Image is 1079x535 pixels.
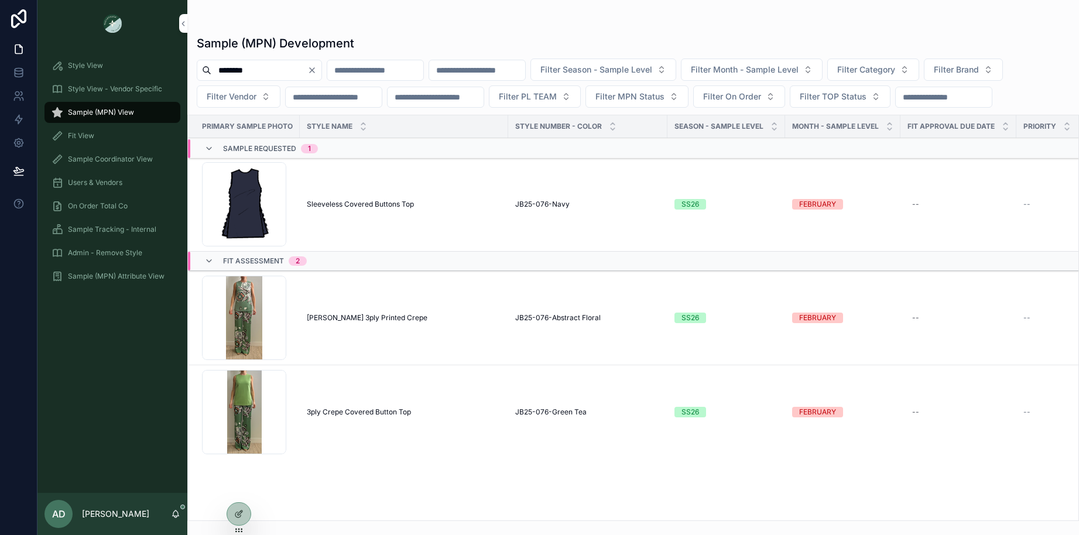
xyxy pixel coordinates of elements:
button: Select Button [827,59,919,81]
button: Select Button [693,85,785,108]
span: JB25-076-Navy [515,200,570,209]
a: Sample (MPN) View [44,102,180,123]
a: -- [907,308,1009,327]
button: Select Button [790,85,890,108]
div: SS26 [681,407,699,417]
a: JB25-076-Abstract Floral [515,313,660,323]
a: Sample Tracking - Internal [44,219,180,240]
span: Filter Season - Sample Level [540,64,652,76]
span: Style Number - Color [515,122,602,131]
div: -- [912,200,919,209]
a: -- [907,195,1009,214]
span: PRIORITY [1023,122,1056,131]
a: [PERSON_NAME] 3ply Printed Crepe [307,313,501,323]
a: 3ply Crepe Covered Button Top [307,407,501,417]
div: FEBRUARY [799,313,836,323]
button: Select Button [924,59,1003,81]
div: SS26 [681,199,699,210]
span: On Order Total Co [68,201,128,211]
span: Fit Assessment [223,256,284,266]
a: Fit View [44,125,180,146]
div: 1 [308,144,311,153]
a: SS26 [674,199,778,210]
span: [PERSON_NAME] 3ply Printed Crepe [307,313,427,323]
a: FEBRUARY [792,199,893,210]
a: Style View [44,55,180,76]
span: Sample Coordinator View [68,155,153,164]
button: Select Button [585,85,688,108]
span: Sample (MPN) Attribute View [68,272,165,281]
button: Select Button [681,59,823,81]
a: FEBRUARY [792,313,893,323]
div: -- [912,313,919,323]
span: Sample (MPN) View [68,108,134,117]
span: Users & Vendors [68,178,122,187]
p: [PERSON_NAME] [82,508,149,520]
span: Filter Category [837,64,895,76]
span: Filter TOP Status [800,91,866,102]
span: JB25-076-Green Tea [515,407,587,417]
a: Sample Coordinator View [44,149,180,170]
a: FEBRUARY [792,407,893,417]
span: Style View [68,61,103,70]
span: -- [1023,313,1030,323]
span: Filter Month - Sample Level [691,64,799,76]
a: Sample (MPN) Attribute View [44,266,180,287]
button: Clear [307,66,321,75]
div: -- [912,407,919,417]
span: Filter MPN Status [595,91,664,102]
span: Style Name [307,122,352,131]
a: Admin - Remove Style [44,242,180,263]
div: FEBRUARY [799,199,836,210]
a: Sleeveless Covered Buttons Top [307,200,501,209]
div: 2 [296,256,300,266]
span: Style View - Vendor Specific [68,84,162,94]
span: Sleeveless Covered Buttons Top [307,200,414,209]
div: scrollable content [37,47,187,302]
h1: Sample (MPN) Development [197,35,354,52]
button: Select Button [489,85,581,108]
span: MONTH - SAMPLE LEVEL [792,122,879,131]
span: -- [1023,200,1030,209]
span: Fit View [68,131,94,140]
span: 3ply Crepe Covered Button Top [307,407,411,417]
a: JB25-076-Green Tea [515,407,660,417]
span: -- [1023,407,1030,417]
a: On Order Total Co [44,196,180,217]
div: FEBRUARY [799,407,836,417]
span: Season - Sample Level [674,122,763,131]
span: Filter Vendor [207,91,256,102]
div: SS26 [681,313,699,323]
span: Filter PL TEAM [499,91,557,102]
span: Sample Tracking - Internal [68,225,156,234]
button: Select Button [530,59,676,81]
button: Select Button [197,85,280,108]
span: Fit Approval Due Date [907,122,995,131]
a: -- [907,403,1009,421]
span: Primary Sample Photo [202,122,293,131]
a: SS26 [674,407,778,417]
span: Admin - Remove Style [68,248,142,258]
a: Style View - Vendor Specific [44,78,180,100]
span: JB25-076-Abstract Floral [515,313,601,323]
a: SS26 [674,313,778,323]
a: Users & Vendors [44,172,180,193]
a: JB25-076-Navy [515,200,660,209]
span: Filter Brand [934,64,979,76]
span: Filter On Order [703,91,761,102]
img: App logo [103,14,122,33]
span: Sample Requested [223,144,296,153]
span: AD [52,507,66,521]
